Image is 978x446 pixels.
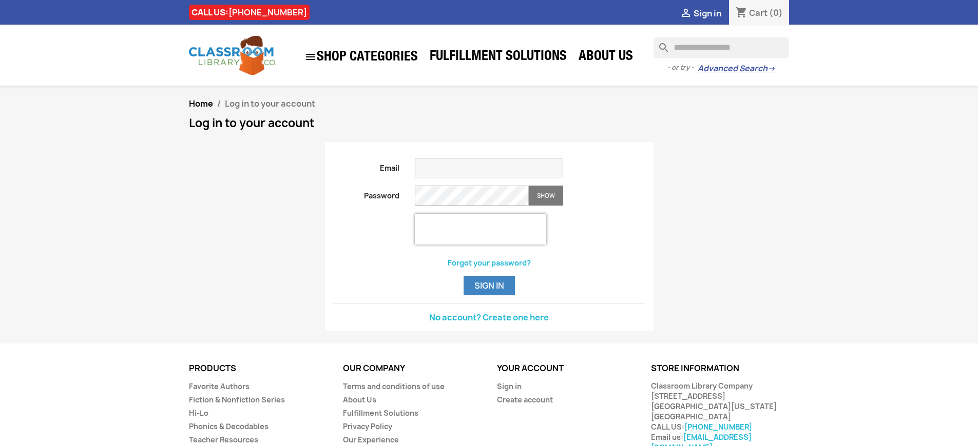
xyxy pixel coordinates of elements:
[735,7,747,19] i: shopping_cart
[768,64,775,74] span: →
[189,381,250,391] a: Favorite Authors
[225,98,315,109] span: Log in to your account
[415,214,546,245] iframe: reCAPTCHA
[651,364,790,373] p: Store information
[189,395,285,404] a: Fiction & Nonfiction Series
[694,8,721,19] span: Sign in
[497,395,553,404] a: Create account
[189,36,276,75] img: Classroom Library Company
[425,47,572,68] a: Fulfillment Solutions
[429,312,549,323] a: No account? Create one here
[448,258,531,268] a: Forgot your password?
[343,381,445,391] a: Terms and conditions of use
[415,186,529,206] input: Password input
[343,395,376,404] a: About Us
[497,362,564,374] a: Your account
[228,7,307,18] a: [PHONE_NUMBER]
[325,186,408,201] label: Password
[769,7,783,18] span: (0)
[680,8,692,20] i: 
[464,276,515,295] button: Sign in
[529,186,563,206] button: Show
[698,64,775,74] a: Advanced Search→
[654,37,666,50] i: search
[497,381,522,391] a: Sign in
[189,364,328,373] p: Products
[573,47,638,68] a: About Us
[189,435,258,444] a: Teacher Resources
[654,37,789,58] input: Search
[667,63,698,73] span: - or try -
[343,364,482,373] p: Our company
[189,408,208,418] a: Hi-Lo
[680,8,721,19] a:  Sign in
[299,46,423,68] a: SHOP CATEGORIES
[189,5,310,20] div: CALL US:
[749,7,768,18] span: Cart
[304,51,317,63] i: 
[189,421,269,431] a: Phonics & Decodables
[343,408,418,418] a: Fulfillment Solutions
[684,422,752,432] a: [PHONE_NUMBER]
[189,117,790,129] h1: Log in to your account
[189,98,213,109] a: Home
[325,158,408,173] label: Email
[343,421,392,431] a: Privacy Policy
[343,435,399,444] a: Our Experience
